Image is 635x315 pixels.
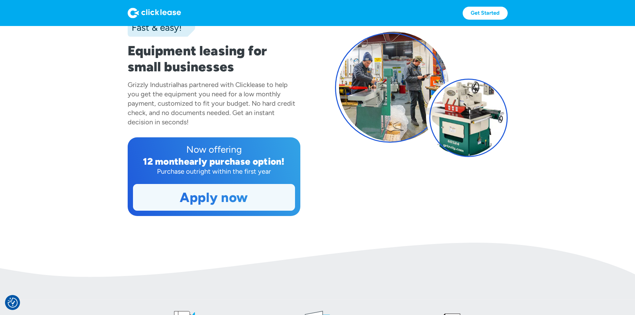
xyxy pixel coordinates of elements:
div: has partnered with Clicklease to help you get the equipment you need for a low monthly payment, c... [128,81,295,126]
button: Consent Preferences [8,298,18,308]
a: Apply now [133,184,295,210]
img: Logo [128,8,181,18]
img: Revisit consent button [8,298,18,308]
div: 12 month [143,156,184,167]
h1: Equipment leasing for small businesses [128,43,300,75]
a: Get Started [463,7,508,20]
div: Purchase outright within the first year [133,167,295,176]
div: early purchase option! [184,156,285,167]
div: Grizzly Industrial [128,81,177,89]
div: Now offering [133,143,295,156]
div: Fast & easy! [128,21,182,34]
